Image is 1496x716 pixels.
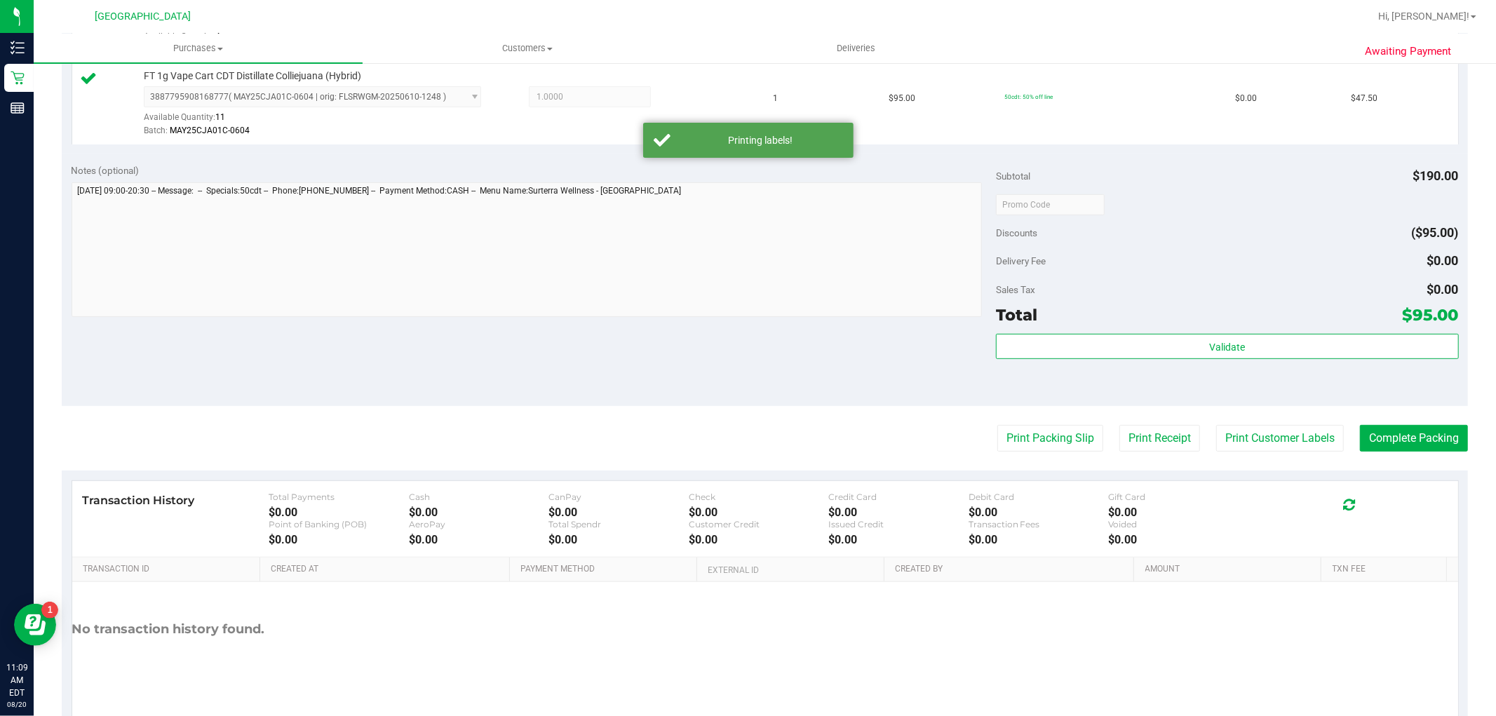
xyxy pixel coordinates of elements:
span: $47.50 [1351,92,1377,105]
div: $0.00 [269,533,408,546]
button: Complete Packing [1360,425,1468,452]
span: $190.00 [1413,168,1459,183]
span: $0.00 [1235,92,1257,105]
div: AeroPay [409,519,548,529]
a: Deliveries [692,34,1020,63]
span: Notes (optional) [72,165,140,176]
div: $0.00 [689,506,828,519]
div: $0.00 [269,506,408,519]
div: Issued Credit [828,519,968,529]
div: No transaction history found. [72,582,265,677]
div: Credit Card [828,492,968,502]
th: External ID [696,558,884,583]
span: Subtotal [996,170,1030,182]
a: Payment Method [520,564,692,575]
span: Batch: [144,126,168,135]
div: $0.00 [548,533,688,546]
span: [GEOGRAPHIC_DATA] [95,11,191,22]
div: Debit Card [969,492,1108,502]
button: Print Customer Labels [1216,425,1344,452]
div: Transaction Fees [969,519,1108,529]
iframe: Resource center [14,604,56,646]
a: Transaction ID [83,564,255,575]
a: Purchases [34,34,363,63]
div: $0.00 [689,533,828,546]
span: Validate [1209,342,1245,353]
div: Printing labels! [678,133,843,147]
div: $0.00 [969,533,1108,546]
button: Print Receipt [1119,425,1200,452]
span: Delivery Fee [996,255,1046,266]
span: $0.00 [1427,282,1459,297]
div: Total Payments [269,492,408,502]
span: $95.00 [889,92,915,105]
iframe: Resource center unread badge [41,602,58,619]
div: $0.00 [828,533,968,546]
p: 08/20 [6,699,27,710]
inline-svg: Reports [11,101,25,115]
span: 50cdt: 50% off line [1004,93,1053,100]
span: $95.00 [1403,305,1459,325]
div: $0.00 [409,533,548,546]
span: Total [996,305,1037,325]
div: $0.00 [1108,533,1248,546]
button: Validate [996,334,1458,359]
span: Sales Tax [996,284,1035,295]
span: FT 1g Vape Cart CDT Distillate Colliejuana (Hybrid) [144,69,361,83]
div: $0.00 [409,506,548,519]
span: $0.00 [1427,253,1459,268]
div: Point of Banking (POB) [269,519,408,529]
button: Print Packing Slip [997,425,1103,452]
span: Hi, [PERSON_NAME]! [1378,11,1469,22]
div: $0.00 [548,506,688,519]
a: Customers [363,34,692,63]
div: Available Quantity: [144,107,499,135]
div: $0.00 [969,506,1108,519]
span: Purchases [34,42,363,55]
div: CanPay [548,492,688,502]
a: Txn Fee [1333,564,1441,575]
span: Awaiting Payment [1365,43,1451,60]
input: Promo Code [996,194,1105,215]
div: Cash [409,492,548,502]
a: Created At [271,564,504,575]
div: $0.00 [828,506,968,519]
div: Gift Card [1108,492,1248,502]
inline-svg: Inventory [11,41,25,55]
div: Total Spendr [548,519,688,529]
div: Customer Credit [689,519,828,529]
inline-svg: Retail [11,71,25,85]
span: 11 [215,112,225,122]
a: Amount [1145,564,1316,575]
span: Customers [363,42,691,55]
span: Deliveries [818,42,894,55]
span: Discounts [996,220,1037,245]
p: 11:09 AM EDT [6,661,27,699]
a: Created By [895,564,1128,575]
span: ($95.00) [1412,225,1459,240]
div: $0.00 [1108,506,1248,519]
div: Voided [1108,519,1248,529]
div: Check [689,492,828,502]
span: MAY25CJA01C-0604 [170,126,250,135]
